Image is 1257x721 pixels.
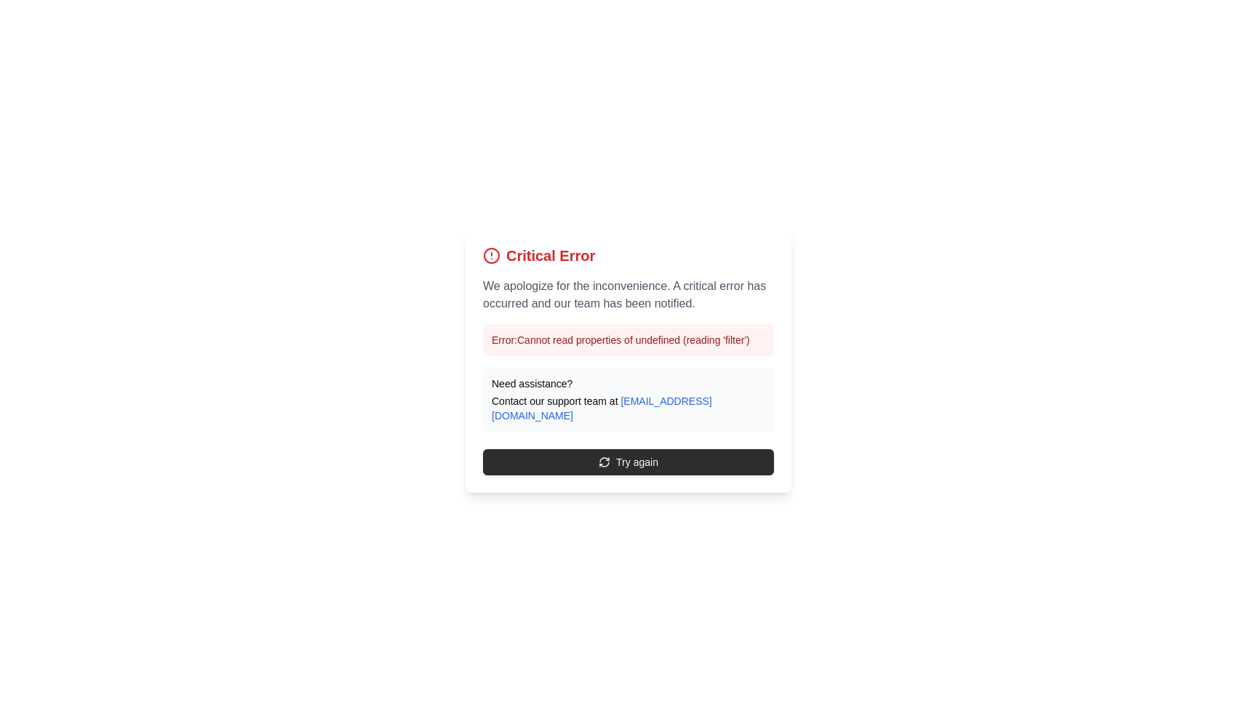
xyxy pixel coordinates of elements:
[492,333,765,347] p: Error: Cannot read properties of undefined (reading 'filter')
[506,246,595,266] h1: Critical Error
[492,394,765,423] p: Contact our support team at
[483,278,774,313] p: We apologize for the inconvenience. A critical error has occurred and our team has been notified.
[483,449,774,475] button: Try again
[492,376,765,391] p: Need assistance?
